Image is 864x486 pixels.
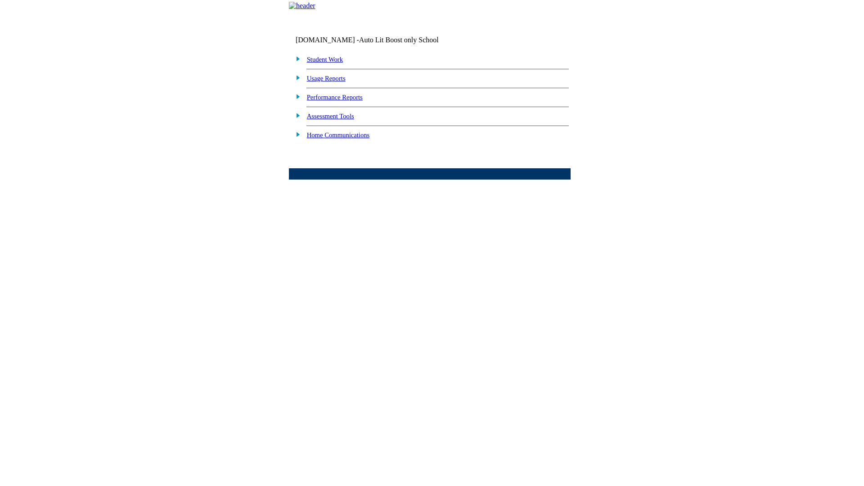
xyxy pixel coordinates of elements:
[291,73,301,81] img: plus.gif
[307,75,346,82] a: Usage Reports
[291,54,301,63] img: plus.gif
[296,36,461,44] td: [DOMAIN_NAME] -
[291,92,301,100] img: plus.gif
[289,2,315,10] img: header
[307,131,370,139] a: Home Communications
[291,111,301,119] img: plus.gif
[307,112,354,120] a: Assessment Tools
[291,130,301,138] img: plus.gif
[307,56,343,63] a: Student Work
[307,94,363,101] a: Performance Reports
[359,36,439,44] nobr: Auto Lit Boost only School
